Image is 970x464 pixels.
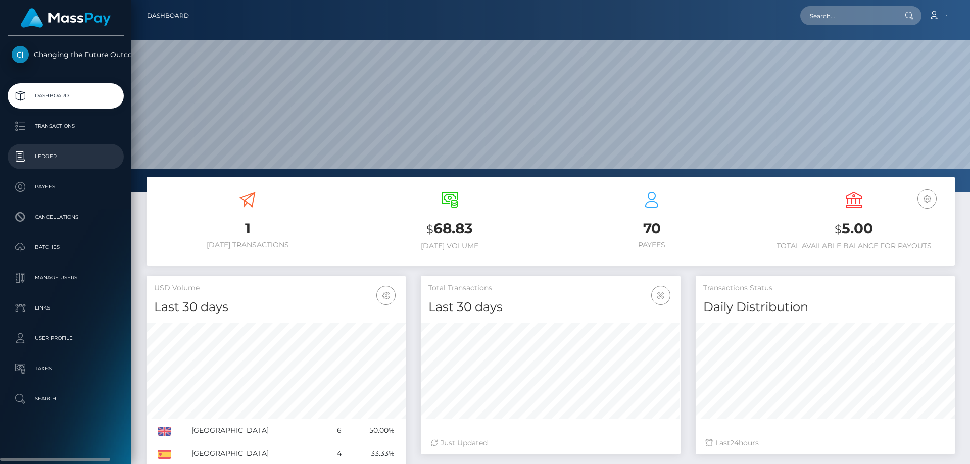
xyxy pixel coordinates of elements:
a: Batches [8,235,124,260]
a: User Profile [8,326,124,351]
h4: Last 30 days [154,298,398,316]
input: Search... [800,6,895,25]
a: Dashboard [8,83,124,109]
a: Taxes [8,356,124,381]
img: MassPay Logo [21,8,111,28]
span: 24 [730,438,739,447]
small: $ [426,222,433,236]
a: Dashboard [147,5,189,26]
img: ES.png [158,450,171,459]
p: Transactions [12,119,120,134]
h6: [DATE] Volume [356,242,543,250]
h4: Last 30 days [428,298,672,316]
a: Transactions [8,114,124,139]
h4: Daily Distribution [703,298,947,316]
div: Just Updated [431,438,670,448]
p: Links [12,300,120,316]
p: Search [12,391,120,406]
h6: [DATE] Transactions [154,241,341,249]
h5: Transactions Status [703,283,947,293]
a: Search [8,386,124,411]
img: GB.png [158,427,171,436]
p: Manage Users [12,270,120,285]
p: User Profile [12,331,120,346]
div: Last hours [706,438,945,448]
h5: Total Transactions [428,283,672,293]
p: Taxes [12,361,120,376]
a: Payees [8,174,124,199]
td: [GEOGRAPHIC_DATA] [188,419,326,442]
a: Ledger [8,144,124,169]
a: Links [8,295,124,321]
h3: 68.83 [356,219,543,239]
span: Changing the Future Outcome Inc [8,50,124,59]
td: 50.00% [345,419,398,442]
h3: 5.00 [760,219,947,239]
a: Manage Users [8,265,124,290]
p: Cancellations [12,210,120,225]
small: $ [835,222,842,236]
p: Payees [12,179,120,194]
a: Cancellations [8,204,124,230]
p: Batches [12,240,120,255]
h5: USD Volume [154,283,398,293]
img: Changing the Future Outcome Inc [12,46,29,63]
h3: 70 [558,219,745,238]
h3: 1 [154,219,341,238]
td: 6 [326,419,346,442]
h6: Total Available Balance for Payouts [760,242,947,250]
p: Ledger [12,149,120,164]
h6: Payees [558,241,745,249]
p: Dashboard [12,88,120,104]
